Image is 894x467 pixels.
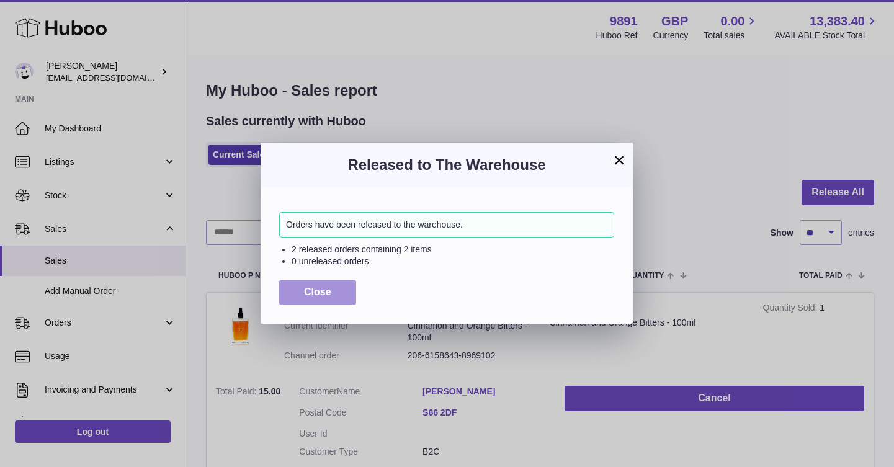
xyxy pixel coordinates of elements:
[279,212,614,238] div: Orders have been released to the warehouse.
[292,244,614,256] li: 2 released orders containing 2 items
[612,153,627,167] button: ×
[279,155,614,175] h3: Released to The Warehouse
[292,256,614,267] li: 0 unreleased orders
[279,280,356,305] button: Close
[304,287,331,297] span: Close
